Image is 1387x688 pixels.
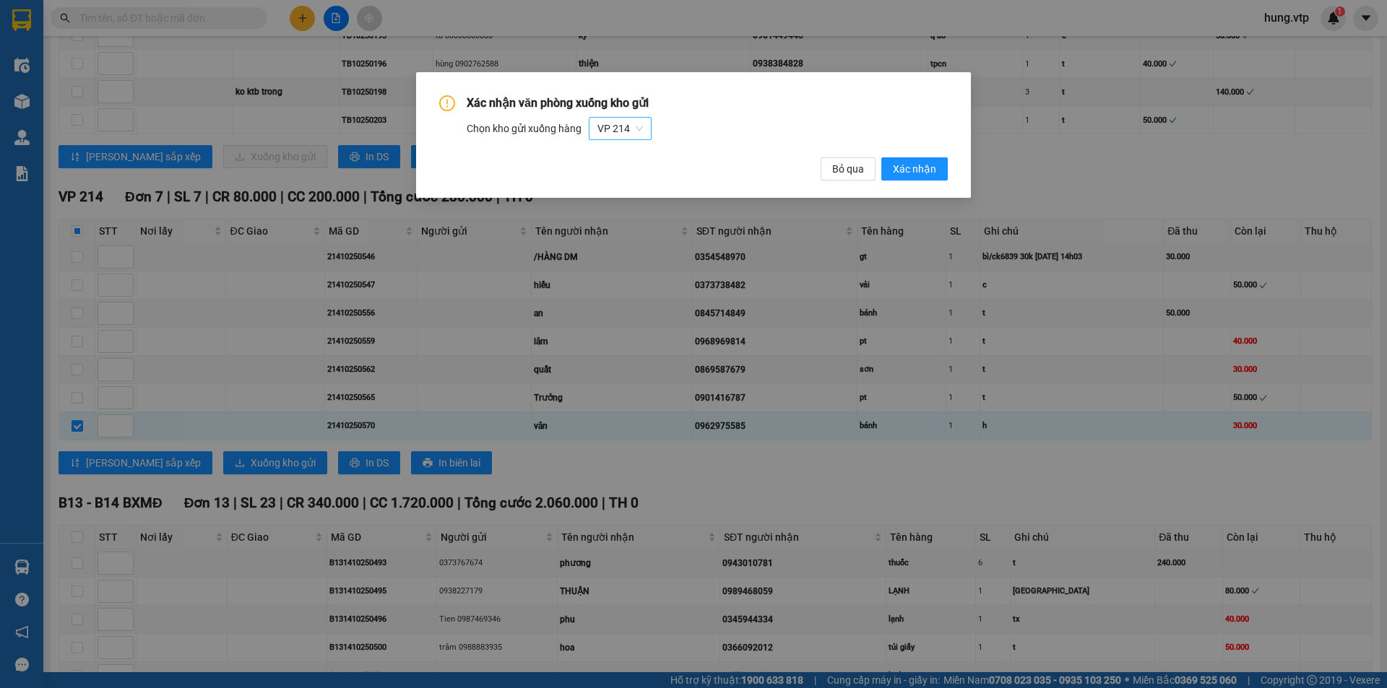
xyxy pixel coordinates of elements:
span: VP 214 [597,118,643,139]
button: Xác nhận [881,157,948,180]
span: exclamation-circle [439,95,455,111]
span: Xác nhận văn phòng xuống kho gửi [467,96,649,110]
div: Chọn kho gửi xuống hàng [467,117,948,140]
span: Bỏ qua [832,161,864,177]
button: Bỏ qua [821,157,876,180]
span: Xác nhận [893,161,936,177]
